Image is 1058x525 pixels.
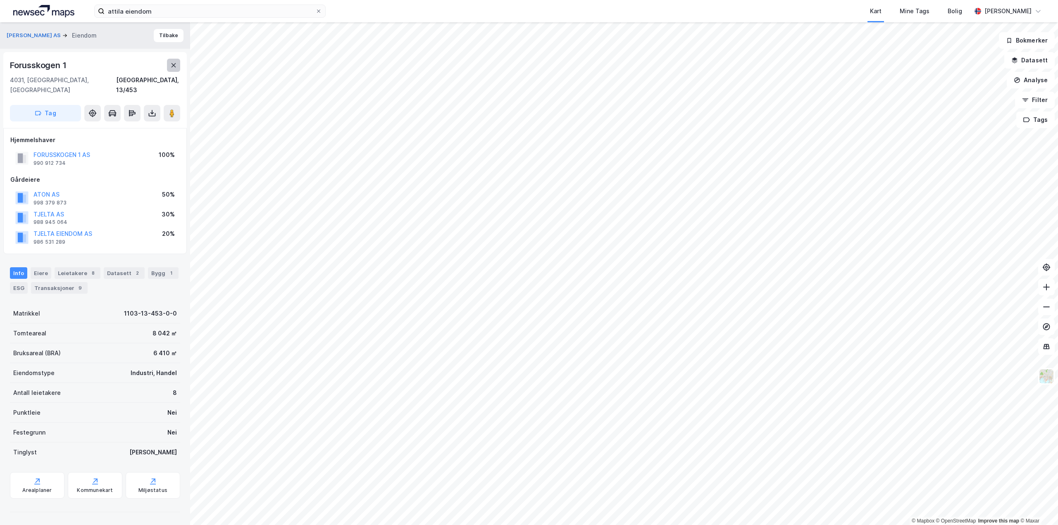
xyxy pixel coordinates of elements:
div: [PERSON_NAME] [984,6,1032,16]
div: Nei [167,428,177,437]
button: Filter [1015,92,1055,108]
button: Tag [10,105,81,121]
div: 990 912 734 [33,160,66,166]
div: Bygg [148,267,179,279]
div: Hjemmelshaver [10,135,180,145]
div: [PERSON_NAME] [129,447,177,457]
a: Mapbox [912,518,934,524]
div: [GEOGRAPHIC_DATA], 13/453 [116,75,180,95]
div: Industri, Handel [131,368,177,378]
div: 8 [89,269,97,277]
img: logo.a4113a55bc3d86da70a041830d287a7e.svg [13,5,74,17]
div: 20% [162,229,175,239]
input: Søk på adresse, matrikkel, gårdeiere, leietakere eller personer [105,5,315,17]
div: Kontrollprogram for chat [1017,485,1058,525]
div: 988 945 064 [33,219,67,226]
div: Transaksjoner [31,282,88,294]
div: 6 410 ㎡ [153,348,177,358]
div: Nei [167,408,177,418]
div: Punktleie [13,408,41,418]
div: Eiendomstype [13,368,55,378]
div: 998 379 873 [33,200,67,206]
div: 100% [159,150,175,160]
div: 50% [162,190,175,200]
div: 4031, [GEOGRAPHIC_DATA], [GEOGRAPHIC_DATA] [10,75,116,95]
button: Datasett [1004,52,1055,69]
div: Antall leietakere [13,388,61,398]
button: Bokmerker [999,32,1055,49]
div: Info [10,267,27,279]
div: 8 [173,388,177,398]
div: Datasett [104,267,145,279]
a: Improve this map [978,518,1019,524]
div: Kommunekart [77,487,113,494]
div: 986 531 289 [33,239,65,245]
div: Tomteareal [13,328,46,338]
div: Leietakere [55,267,100,279]
div: Eiendom [72,31,97,40]
div: 30% [162,209,175,219]
div: Miljøstatus [138,487,167,494]
button: [PERSON_NAME] AS [7,31,62,40]
iframe: Chat Widget [1017,485,1058,525]
div: ESG [10,282,28,294]
div: Bolig [948,6,962,16]
div: Matrikkel [13,309,40,318]
div: 9 [76,284,84,292]
div: Tinglyst [13,447,37,457]
button: Tilbake [154,29,183,42]
div: 2 [133,269,141,277]
div: Festegrunn [13,428,45,437]
button: Tags [1016,112,1055,128]
img: Z [1039,368,1054,384]
div: Kart [870,6,882,16]
div: Arealplaner [22,487,52,494]
div: Forusskogen 1 [10,59,68,72]
button: Analyse [1007,72,1055,88]
a: OpenStreetMap [936,518,976,524]
div: 1 [167,269,175,277]
div: Eiere [31,267,51,279]
div: Mine Tags [900,6,929,16]
div: Gårdeiere [10,175,180,185]
div: 1103-13-453-0-0 [124,309,177,318]
div: 8 042 ㎡ [153,328,177,338]
div: Bruksareal (BRA) [13,348,61,358]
